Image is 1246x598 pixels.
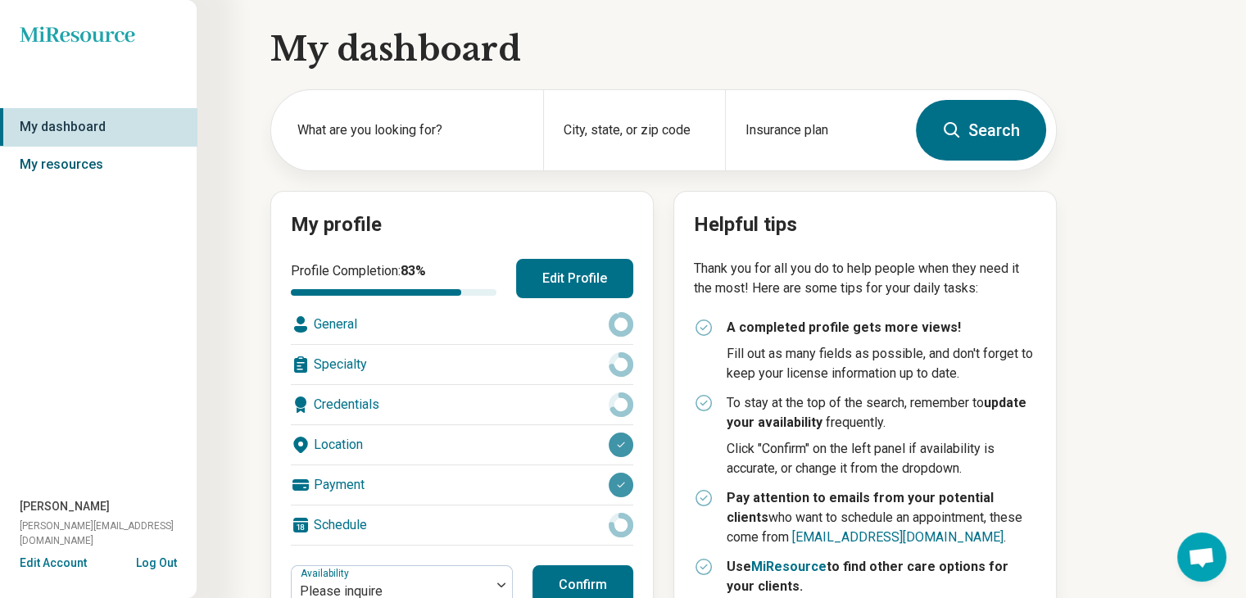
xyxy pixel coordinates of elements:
[1177,532,1226,582] div: Open chat
[916,100,1046,161] button: Search
[727,393,1036,433] p: To stay at the top of the search, remember to frequently.
[20,519,197,548] span: [PERSON_NAME][EMAIL_ADDRESS][DOMAIN_NAME]
[301,568,352,579] label: Availability
[291,465,633,505] div: Payment
[694,259,1036,298] p: Thank you for all you do to help people when they need it the most! Here are some tips for your d...
[20,498,110,515] span: [PERSON_NAME]
[694,211,1036,239] h2: Helpful tips
[727,319,961,335] strong: A completed profile gets more views!
[136,555,177,568] button: Log Out
[291,261,496,296] div: Profile Completion:
[291,211,633,239] h2: My profile
[727,559,1008,594] strong: Use to find other care options for your clients.
[516,259,633,298] button: Edit Profile
[291,505,633,545] div: Schedule
[297,120,523,140] label: What are you looking for?
[291,305,633,344] div: General
[727,490,994,525] strong: Pay attention to emails from your potential clients
[727,395,1026,430] strong: update your availability
[291,425,633,464] div: Location
[20,555,87,572] button: Edit Account
[792,529,1004,545] a: [EMAIL_ADDRESS][DOMAIN_NAME]
[727,344,1036,383] p: Fill out as many fields as possible, and don't forget to keep your license information up to date.
[751,559,827,574] a: MiResource
[727,488,1036,547] p: who want to schedule an appointment, these come from .
[291,345,633,384] div: Specialty
[401,263,426,279] span: 83 %
[291,385,633,424] div: Credentials
[727,439,1036,478] p: Click "Confirm" on the left panel if availability is accurate, or change it from the dropdown.
[270,26,1057,72] h1: My dashboard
